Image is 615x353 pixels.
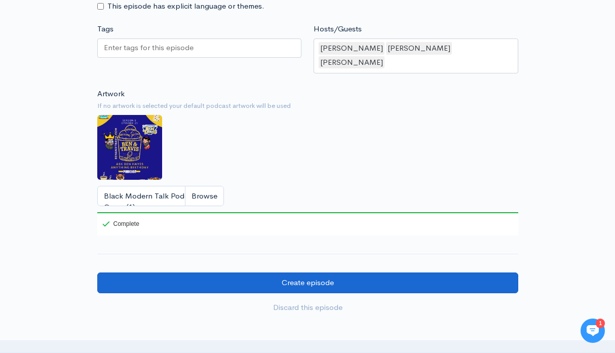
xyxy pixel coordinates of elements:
span: New conversation [65,84,122,92]
small: If no artwork is selected your default podcast artwork will be used [97,101,518,111]
div: Complete [97,212,141,236]
input: Create episode [97,272,518,293]
label: Tags [97,23,113,35]
div: Complete [102,221,139,227]
a: Discard this episode [97,297,518,318]
input: Enter tags for this episode [104,42,195,54]
label: Hosts/Guests [314,23,362,35]
div: [PERSON_NAME] [319,42,385,55]
div: 100% [97,212,518,213]
input: Search articles [22,135,188,155]
div: [PERSON_NAME] [319,56,385,69]
iframe: gist-messenger-bubble-iframe [581,319,605,343]
p: Find an answer quickly [6,118,197,130]
label: Artwork [97,88,125,100]
button: New conversation [8,77,195,99]
div: [PERSON_NAME] [386,42,452,55]
label: This episode has explicit language or themes. [107,1,264,12]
